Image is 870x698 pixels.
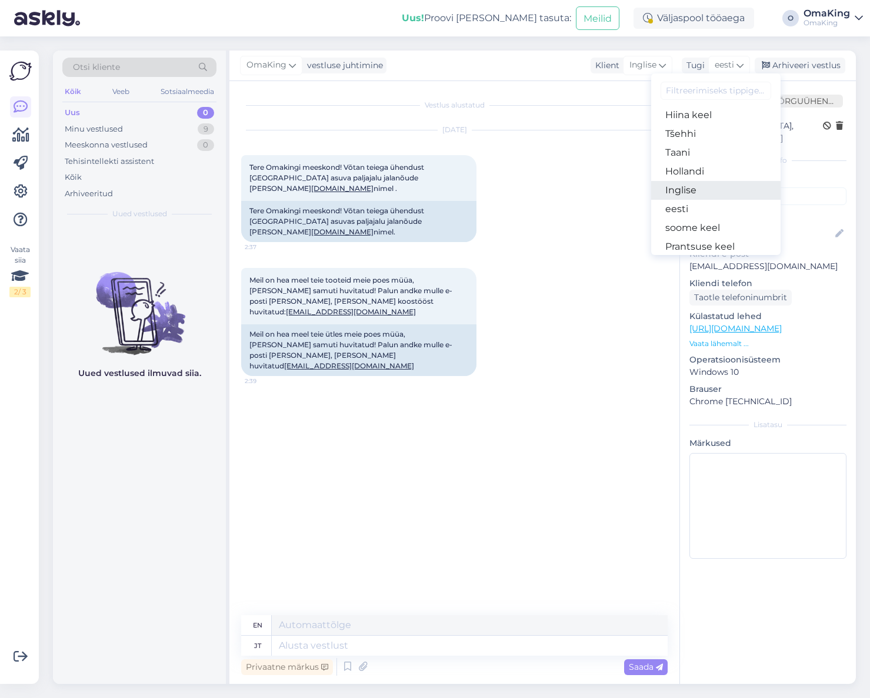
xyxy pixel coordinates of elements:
a: OmaKingOmaKing [804,9,863,28]
a: Inglise [651,181,781,200]
font: Tšehhi [665,128,696,139]
font: Uus! [402,12,424,24]
font: Taotle telefoninumbrit [694,292,787,303]
font: Otsi kliente [73,62,120,72]
font: Meeskonna vestlused [65,140,148,149]
font: Väljaspool tööaega [657,12,745,24]
font: Proovi [PERSON_NAME] tasuta: [424,12,571,24]
font: jt [254,642,261,650]
a: Taani [651,143,781,162]
font: Taani [665,147,690,158]
font: Hiina keel [665,109,712,120]
button: Meilid [576,6,619,29]
font: OmaKing [804,8,850,19]
font: Meil on hea meel teie tooteid meie poes müüa, [PERSON_NAME] samuti huvitatud! Palun andke mulle e... [249,276,452,316]
font: Kliendi telefon [689,278,752,288]
font: Uus [65,108,80,117]
font: Windows 10 [689,367,739,377]
a: [EMAIL_ADDRESS][DOMAIN_NAME] [286,307,416,316]
font: Operatsioonisüsteem [689,354,781,365]
font: Hollandi [665,166,704,177]
a: [DOMAIN_NAME] [311,184,374,193]
font: Meil on hea meel teie ütles meie poes müüa, [PERSON_NAME] samuti huvitatud! Palun andke mulle e-p... [249,330,452,370]
font: 0 [203,108,208,117]
font: Vaata lähemalt ... [689,339,749,348]
a: [URL][DOMAIN_NAME] [689,323,782,334]
font: Tere Omakingi meeskond! Võtan teiega ühendust [GEOGRAPHIC_DATA] asuva paljajalu jalanõude [PERSON... [249,163,426,193]
font: OmaKing [246,59,286,70]
font: 2:37 [245,243,256,251]
font: Arhiveeri vestlus [772,60,841,71]
font: Veeb [112,87,129,96]
a: Prantsuse keel [651,237,781,256]
font: / 3 [18,287,26,296]
font: Kõik [65,87,81,96]
a: eesti [651,200,781,219]
img: Askly logo [9,60,32,82]
font: Minu vestlused [65,124,123,133]
font: Meilid [584,13,612,24]
font: eesti [715,59,734,70]
font: Inglise [665,184,696,196]
font: Vaata siia [11,245,30,264]
font: Sotsiaalmeedia [161,87,214,96]
font: Külastatud lehed [689,311,762,321]
font: Lisatasu [754,420,782,429]
font: Arhiveeritud [65,189,113,198]
a: Hiina keel [651,106,781,125]
font: nimel . [374,184,397,193]
font: 2 [14,287,18,296]
font: Vestlus alustatud [425,100,485,109]
font: Inglise [629,59,656,70]
font: vestluse juhtimine [307,60,383,71]
font: Brauser [689,384,722,394]
img: Vestlusi pole [53,251,226,357]
font: Uued vestlused ilmuvad siia. [78,368,201,378]
a: soome keel [651,219,781,237]
font: O [788,14,794,22]
font: Saada [629,662,654,672]
input: Filtreerimiseks tippige... [661,82,771,100]
font: 9 [204,124,208,133]
font: 2:39 [245,377,256,385]
a: Hollandi [651,162,781,181]
font: 0 [203,140,208,149]
font: Privaatne märkus [246,662,319,672]
font: Tehisintellekti assistent [65,156,154,166]
a: Tšehhi [651,125,781,143]
font: soome keel [665,222,720,233]
font: Kõik [65,172,82,182]
font: Tugi [686,60,705,71]
font: Tere Omakingi meeskond! Võtan teiega ühendust [GEOGRAPHIC_DATA] asuvas paljajalu jalanõude [PERSO... [249,206,426,236]
a: [EMAIL_ADDRESS][DOMAIN_NAME] [284,361,414,370]
font: Prantsuse keel [665,241,735,252]
font: [DATE] [442,125,467,134]
font: nimel. [374,227,395,236]
font: Uued vestlused [112,209,167,218]
font: Klient [595,60,619,71]
font: Chrome [TECHNICAL_ID] [689,396,792,407]
font: en [253,621,262,629]
font: OmaKing [804,18,838,27]
a: [DOMAIN_NAME] [311,227,374,236]
font: eesti [665,203,688,214]
font: Märkused [689,438,731,448]
font: Võrguühenduseta [772,96,863,106]
font: [EMAIL_ADDRESS][DOMAIN_NAME] [689,261,838,271]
